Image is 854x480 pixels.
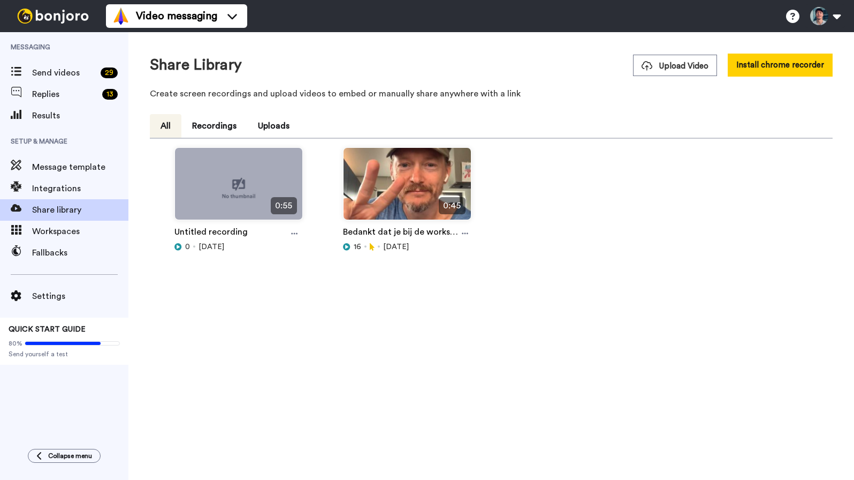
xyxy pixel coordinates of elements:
span: Settings [32,290,128,303]
span: Results [32,109,128,122]
span: Integrations [32,182,128,195]
div: 29 [101,67,118,78]
div: [DATE] [174,242,303,252]
img: bj-logo-header-white.svg [13,9,93,24]
button: Recordings [181,114,247,138]
span: Replies [32,88,98,101]
span: Workspaces [32,225,128,238]
span: 16 [354,242,361,252]
span: Collapse menu [48,452,92,460]
button: Install chrome recorder [728,54,833,77]
button: Uploads [247,114,300,138]
img: no-thumbnail.jpg [175,148,302,229]
button: Upload Video [633,55,717,76]
span: Send videos [32,66,96,79]
button: All [150,114,181,138]
span: 80% [9,339,22,348]
span: Send yourself a test [9,350,120,358]
div: 13 [102,89,118,100]
span: Message template [32,161,128,174]
span: Fallbacks [32,246,128,259]
span: 0:45 [439,197,465,214]
img: 38a0fb73-1588-4db7-8764-9c08c292ca0b_thumbnail_source.jpg [344,148,471,229]
span: Share library [32,204,128,216]
div: [DATE] [343,242,471,252]
button: Collapse menu [28,449,101,463]
a: Untitled recording [174,226,248,242]
a: Bedankt dat je bij de workshops bent. [343,226,459,242]
span: Video messaging [136,9,217,24]
span: QUICK START GUIDE [9,326,86,333]
img: vm-color.svg [112,7,129,25]
span: 0:55 [271,197,296,214]
span: Upload Video [642,61,708,72]
h1: Share Library [150,57,242,73]
span: 0 [185,242,190,252]
p: Create screen recordings and upload videos to embed or manually share anywhere with a link [150,87,833,100]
